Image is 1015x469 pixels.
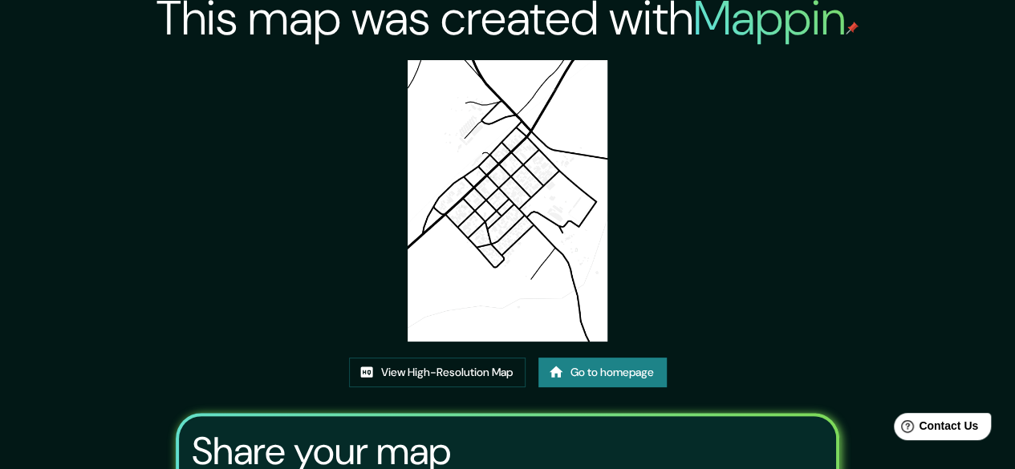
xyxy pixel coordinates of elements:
a: Go to homepage [538,358,667,387]
iframe: Help widget launcher [872,406,997,451]
img: created-map [408,60,607,342]
a: View High-Resolution Map [349,358,526,387]
img: mappin-pin [846,22,859,34]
